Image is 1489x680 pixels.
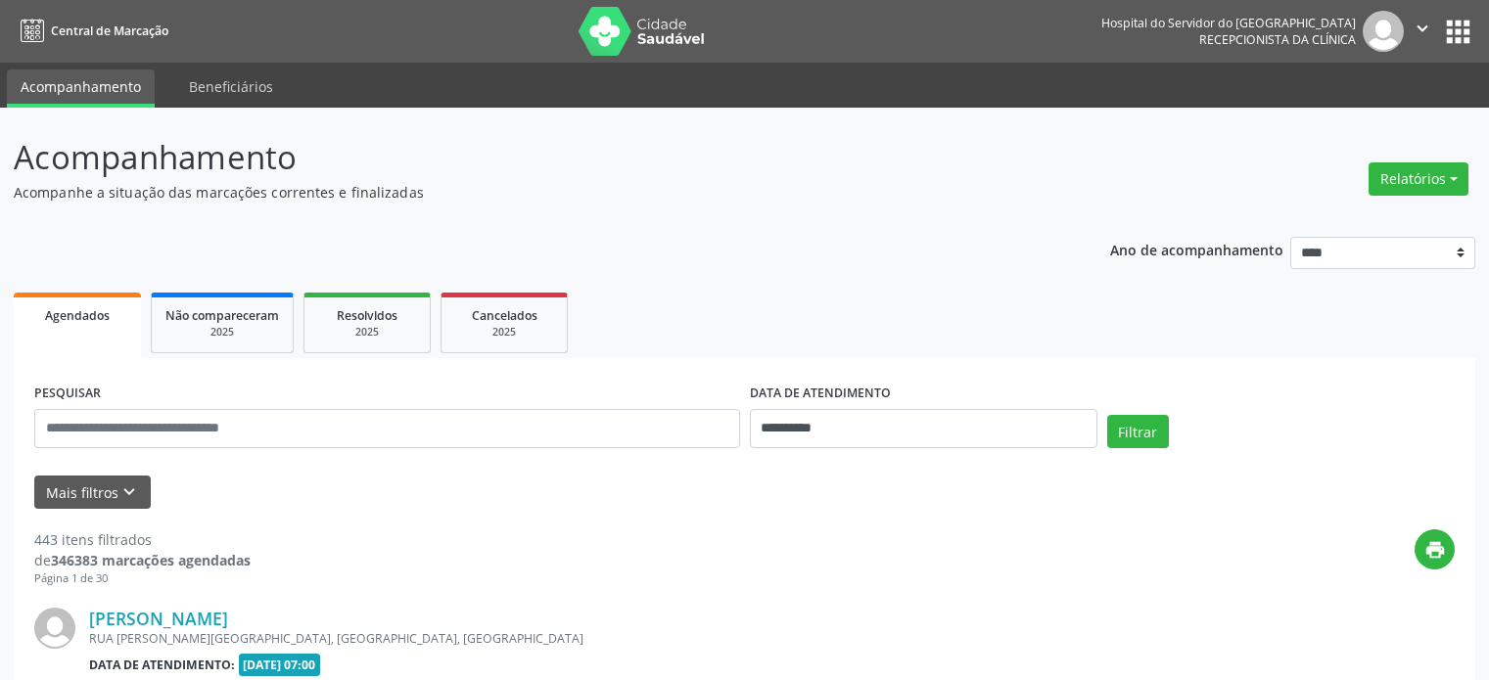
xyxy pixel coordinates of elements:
div: Página 1 de 30 [34,570,251,587]
span: Resolvidos [337,307,397,324]
a: Acompanhamento [7,69,155,108]
button: Relatórios [1369,162,1468,196]
div: Hospital do Servidor do [GEOGRAPHIC_DATA] [1101,15,1356,31]
i:  [1412,18,1433,39]
label: PESQUISAR [34,379,101,409]
span: Cancelados [472,307,537,324]
div: 2025 [318,325,416,340]
strong: 346383 marcações agendadas [51,551,251,569]
span: [DATE] 07:00 [239,654,321,676]
div: 2025 [165,325,279,340]
div: de [34,550,251,570]
img: img [34,608,75,649]
p: Acompanhamento [14,133,1037,182]
p: Acompanhe a situação das marcações correntes e finalizadas [14,182,1037,203]
i: keyboard_arrow_down [118,481,140,503]
div: RUA [PERSON_NAME][GEOGRAPHIC_DATA], [GEOGRAPHIC_DATA], [GEOGRAPHIC_DATA] [89,630,1161,647]
button: Mais filtroskeyboard_arrow_down [34,476,151,510]
a: [PERSON_NAME] [89,608,228,629]
a: Beneficiários [175,69,287,104]
span: Central de Marcação [51,23,168,39]
div: 443 itens filtrados [34,529,251,550]
label: DATA DE ATENDIMENTO [750,379,891,409]
span: Agendados [45,307,110,324]
div: 2025 [455,325,553,340]
button:  [1404,11,1441,52]
span: Recepcionista da clínica [1199,31,1356,48]
i: print [1424,539,1446,561]
span: Não compareceram [165,307,279,324]
button: apps [1441,15,1475,49]
p: Ano de acompanhamento [1110,237,1283,261]
img: img [1363,11,1404,52]
b: Data de atendimento: [89,657,235,673]
a: Central de Marcação [14,15,168,47]
button: Filtrar [1107,415,1169,448]
button: print [1415,529,1455,569]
